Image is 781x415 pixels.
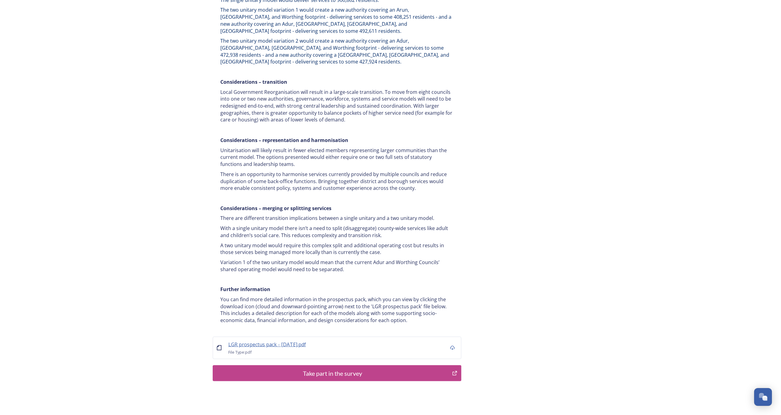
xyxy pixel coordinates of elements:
p: There is an opportunity to harmonise services currently provided by multiple councils and reduce ... [220,171,454,191]
strong: Considerations – merging or splitting services [220,205,331,211]
button: Open Chat [754,388,772,406]
span: The two unitary model variation 1 would create a new authority covering an Arun, [GEOGRAPHIC_DATA... [220,6,453,34]
a: LGR prospectus pack - [DATE].pdf [228,340,306,348]
p: Local Government Reorganisation will result in a large-scale transition. To move from eight counc... [220,89,454,124]
strong: Further information [220,286,270,292]
p: Unitarisation will likely result in fewer elected members representing larger communities than th... [220,147,454,167]
span: The two unitary model variation 2 would create a new authority covering an Adur, [GEOGRAPHIC_DATA... [220,37,450,65]
p: You can find more detailed information in the prospectus pack, which you can view by clicking the... [220,296,454,324]
span: LGR prospectus pack - [DATE].pdf [228,341,306,348]
button: Take part in the survey [213,365,461,381]
p: There are different transition implications between a single unitary and a two unitary model. [220,214,454,221]
div: Take part in the survey [216,368,449,378]
p: Variation 1 of the two unitary model would mean that the current Adur and Worthing Councils’ shar... [220,259,454,272]
p: With a single unitary model there isn’t a need to split (disaggregate) county-wide services like ... [220,225,454,238]
span: File Type: pdf [228,349,252,355]
strong: Considerations – transition [220,79,287,85]
strong: Considerations – representation and harmonisation [220,136,348,143]
p: A two unitary model would require this complex split and additional operating cost but results in... [220,242,454,256]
